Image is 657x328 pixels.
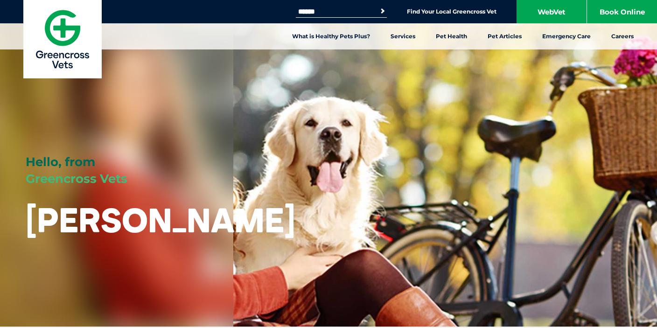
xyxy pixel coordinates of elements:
[26,171,127,186] span: Greencross Vets
[380,23,426,49] a: Services
[407,8,496,15] a: Find Your Local Greencross Vet
[532,23,601,49] a: Emergency Care
[601,23,644,49] a: Careers
[26,202,295,238] h1: [PERSON_NAME]
[26,154,95,169] span: Hello, from
[282,23,380,49] a: What is Healthy Pets Plus?
[378,7,387,16] button: Search
[477,23,532,49] a: Pet Articles
[426,23,477,49] a: Pet Health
